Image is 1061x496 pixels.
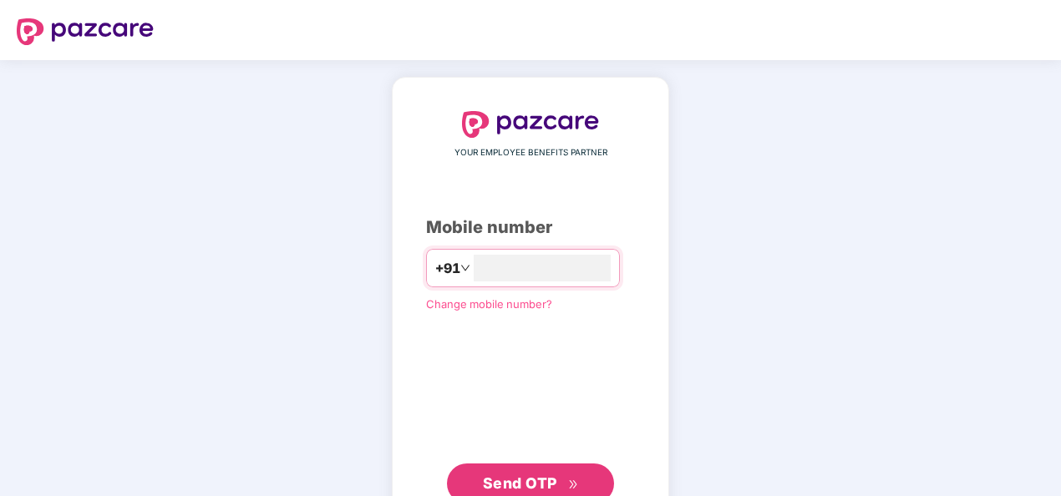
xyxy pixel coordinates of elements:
a: Change mobile number? [426,297,552,311]
span: double-right [568,479,579,490]
img: logo [17,18,154,45]
div: Mobile number [426,215,635,240]
img: logo [462,111,599,138]
span: down [460,263,470,273]
span: YOUR EMPLOYEE BENEFITS PARTNER [454,146,607,159]
span: +91 [435,258,460,279]
span: Send OTP [483,474,557,492]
